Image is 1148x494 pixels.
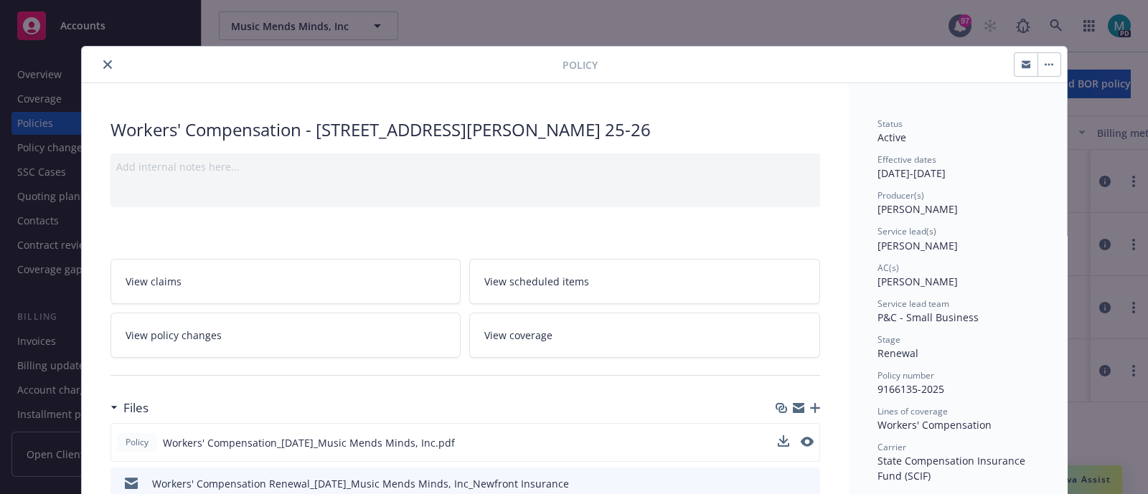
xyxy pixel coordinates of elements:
span: View policy changes [126,328,222,343]
span: Policy [563,57,598,72]
button: preview file [801,435,814,450]
a: View policy changes [110,313,461,358]
span: View scheduled items [484,274,589,289]
div: [DATE] - [DATE] [878,153,1038,181]
div: Files [110,399,149,417]
button: close [99,56,116,73]
span: Lines of coverage [878,405,948,417]
span: AC(s) [878,262,899,274]
h3: Files [123,399,149,417]
button: preview file [801,437,814,447]
span: Producer(s) [878,189,924,201]
span: Active [878,130,906,144]
div: Add internal notes here... [116,159,814,174]
span: State Compensation Insurance Fund (SCIF) [878,454,1028,483]
span: Workers' Compensation_[DATE]_Music Mends Minds, Inc.pdf [163,435,455,450]
div: Workers' Compensation - [STREET_ADDRESS][PERSON_NAME] 25-26 [110,118,820,142]
a: View claims [110,259,461,304]
span: Policy [123,436,151,449]
span: Policy number [878,369,934,381]
span: View claims [126,274,182,289]
span: [PERSON_NAME] [878,202,958,216]
span: Carrier [878,441,906,453]
span: 9166135-2025 [878,382,944,396]
div: Workers' Compensation [878,417,1038,432]
span: Service lead team [878,298,949,310]
span: [PERSON_NAME] [878,275,958,288]
div: Workers' Compensation Renewal_[DATE]_Music Mends Minds, Inc_Newfront Insurance [152,476,569,491]
span: P&C - Small Business [878,310,979,324]
button: download file [778,476,790,491]
span: View coverage [484,328,552,343]
span: Effective dates [878,153,936,166]
span: Service lead(s) [878,225,936,237]
a: View scheduled items [469,259,820,304]
span: Stage [878,333,900,346]
span: Status [878,118,903,130]
a: View coverage [469,313,820,358]
span: Renewal [878,346,918,360]
button: download file [778,435,789,447]
button: preview file [801,476,814,491]
button: download file [778,435,789,450]
span: [PERSON_NAME] [878,239,958,252]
